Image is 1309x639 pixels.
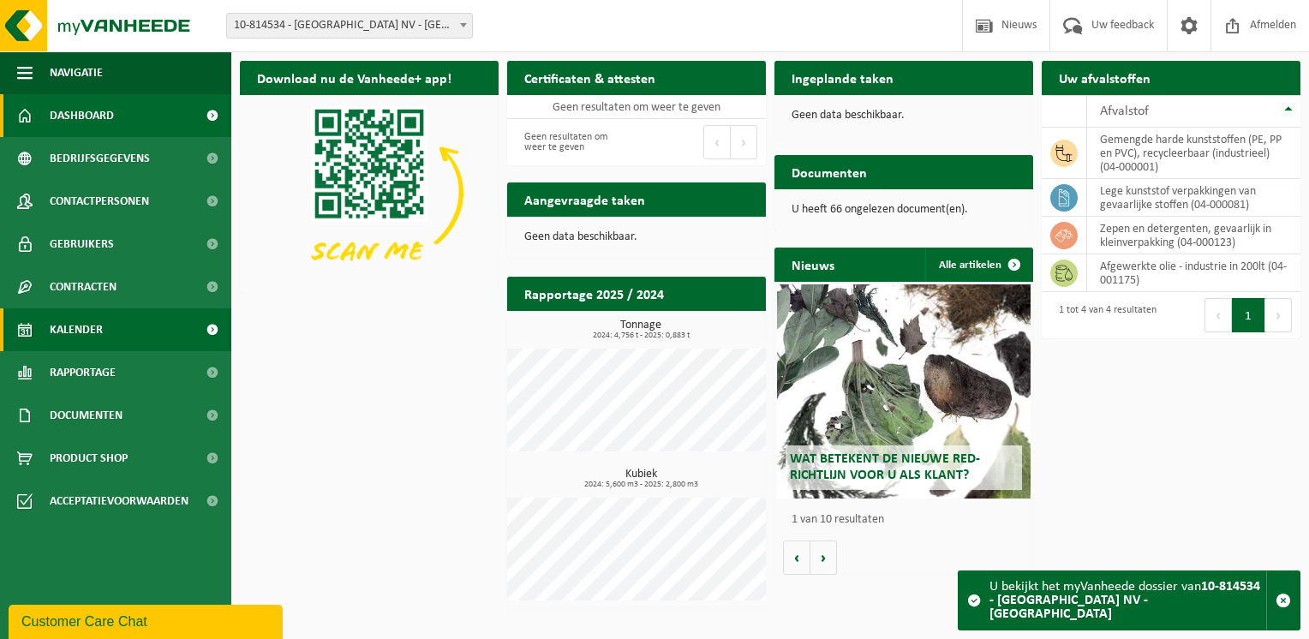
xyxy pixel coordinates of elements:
span: 2024: 4,756 t - 2025: 0,883 t [516,331,766,340]
span: Kalender [50,308,103,351]
button: Previous [1204,298,1232,332]
h3: Kubiek [516,469,766,489]
td: Geen resultaten om weer te geven [507,95,766,119]
button: Previous [703,125,731,159]
h2: Nieuws [774,248,852,281]
h2: Uw afvalstoffen [1042,61,1168,94]
h2: Download nu de Vanheede+ app! [240,61,469,94]
span: Product Shop [50,437,128,480]
a: Bekijk rapportage [638,310,764,344]
button: Vorige [783,540,810,575]
a: Wat betekent de nieuwe RED-richtlijn voor u als klant? [777,284,1031,499]
span: 10-814534 - ROELANDT NV - LOKEREN [226,13,473,39]
img: Download de VHEPlus App [240,95,499,290]
span: Contactpersonen [50,180,149,223]
span: Rapportage [50,351,116,394]
a: Alle artikelen [925,248,1031,282]
button: Volgende [810,540,837,575]
p: U heeft 66 ongelezen document(en). [792,204,1016,216]
p: Geen data beschikbaar. [524,231,749,243]
span: Wat betekent de nieuwe RED-richtlijn voor u als klant? [790,452,980,482]
div: 1 tot 4 van 4 resultaten [1050,296,1157,334]
td: gemengde harde kunststoffen (PE, PP en PVC), recycleerbaar (industrieel) (04-000001) [1087,128,1300,179]
strong: 10-814534 - [GEOGRAPHIC_DATA] NV - [GEOGRAPHIC_DATA] [989,580,1260,621]
button: Next [1265,298,1292,332]
span: Bedrijfsgegevens [50,137,150,180]
span: Dashboard [50,94,114,137]
iframe: chat widget [9,601,286,639]
div: Geen resultaten om weer te geven [516,123,628,161]
span: 2024: 5,600 m3 - 2025: 2,800 m3 [516,481,766,489]
h2: Rapportage 2025 / 2024 [507,277,681,310]
span: Afvalstof [1100,105,1149,118]
h3: Tonnage [516,319,766,340]
span: Acceptatievoorwaarden [50,480,188,523]
h2: Documenten [774,155,884,188]
h2: Certificaten & attesten [507,61,672,94]
p: 1 van 10 resultaten [792,514,1025,526]
div: U bekijkt het myVanheede dossier van [989,571,1266,630]
td: afgewerkte olie - industrie in 200lt (04-001175) [1087,254,1300,292]
td: lege kunststof verpakkingen van gevaarlijke stoffen (04-000081) [1087,179,1300,217]
span: Documenten [50,394,123,437]
span: Navigatie [50,51,103,94]
h2: Aangevraagde taken [507,182,662,216]
td: zepen en detergenten, gevaarlijk in kleinverpakking (04-000123) [1087,217,1300,254]
h2: Ingeplande taken [774,61,911,94]
span: 10-814534 - ROELANDT NV - LOKEREN [227,14,472,38]
span: Gebruikers [50,223,114,266]
span: Contracten [50,266,117,308]
p: Geen data beschikbaar. [792,110,1016,122]
button: Next [731,125,757,159]
button: 1 [1232,298,1265,332]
